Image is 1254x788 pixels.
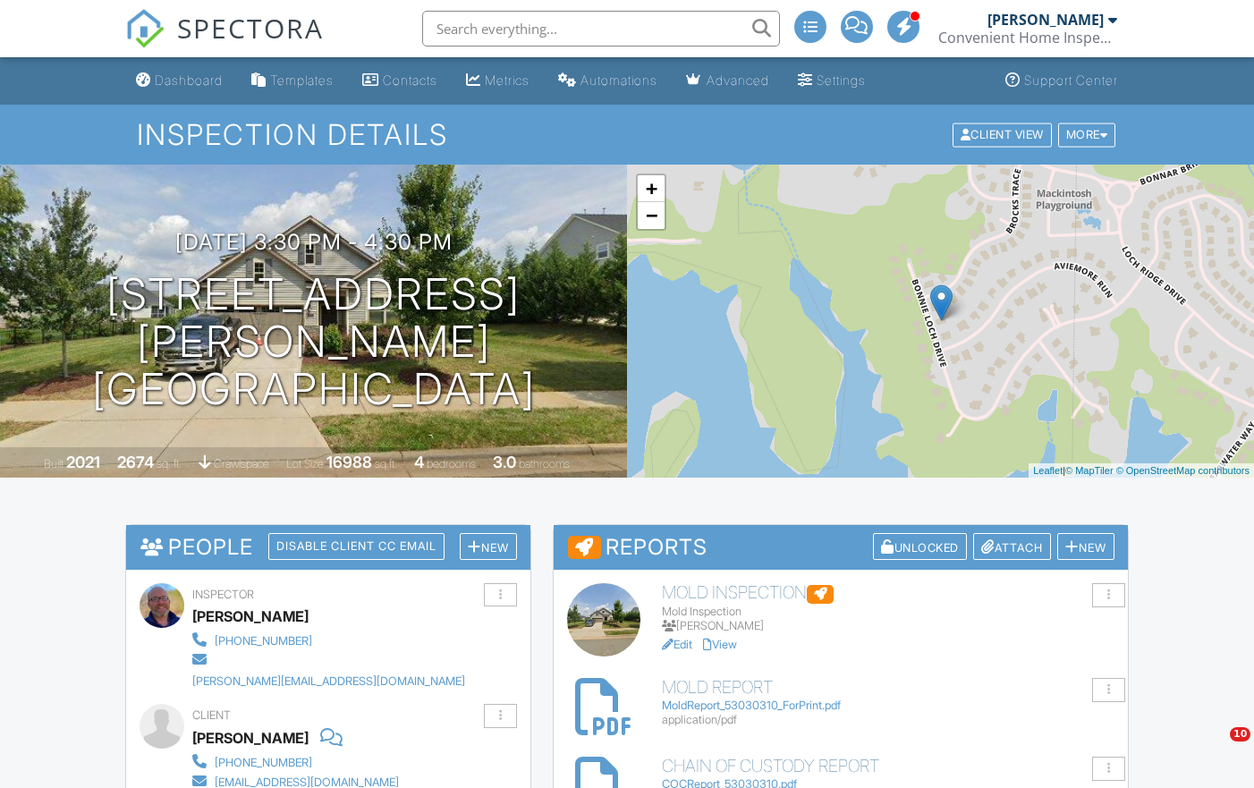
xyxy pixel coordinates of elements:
[707,72,769,88] div: Advanced
[662,619,1114,633] div: [PERSON_NAME]
[214,457,269,470] span: crawlspace
[662,605,1114,619] div: Mold Inspection
[662,678,1114,727] a: Mold Report MoldReport_53030310_ForPrint.pdf application/pdf
[817,72,866,88] div: Settings
[519,457,570,470] span: bathrooms
[192,751,399,771] a: [PHONE_NUMBER]
[1230,727,1250,741] span: 10
[791,64,873,97] a: Settings
[375,457,397,470] span: sq.ft.
[326,453,372,471] div: 16988
[938,29,1117,47] div: Convenient Home Inspections
[155,72,223,88] div: Dashboard
[998,64,1125,97] a: Support Center
[459,64,537,97] a: Metrics
[270,72,334,88] div: Templates
[177,9,324,47] span: SPECTORA
[1024,72,1118,88] div: Support Center
[493,453,516,471] div: 3.0
[953,123,1052,147] div: Client View
[125,9,165,48] img: The Best Home Inspection Software - Spectora
[383,72,437,88] div: Contacts
[29,271,598,412] h1: [STREET_ADDRESS][PERSON_NAME] [GEOGRAPHIC_DATA]
[1033,465,1063,476] a: Leaflet
[1116,465,1250,476] a: © OpenStreetMap contributors
[485,72,530,88] div: Metrics
[192,649,483,690] a: [PERSON_NAME][EMAIL_ADDRESS][DOMAIN_NAME]
[1058,123,1116,147] div: More
[175,230,453,254] h3: [DATE] 3:30 pm - 4:30 pm
[414,453,424,471] div: 4
[662,678,1114,697] h6: Mold Report
[117,453,154,471] div: 2674
[662,699,1114,713] div: MoldReport_53030310_ForPrint.pdf
[703,638,737,651] a: View
[286,457,324,470] span: Lot Size
[1193,727,1236,770] iframe: Intercom live chat
[215,634,312,648] div: [PHONE_NUMBER]
[422,11,780,47] input: Search everything...
[268,533,445,560] div: Disable Client CC Email
[44,457,64,470] span: Built
[192,588,254,601] span: Inspector
[987,11,1104,29] div: [PERSON_NAME]
[973,533,1051,561] div: Attach
[638,202,665,229] a: Zoom out
[662,583,1114,633] a: Mold Inspection Mold Inspection [PERSON_NAME]
[638,175,665,202] a: Zoom in
[554,525,1128,570] h3: Reports
[129,64,230,97] a: Dashboard
[662,638,692,651] a: Edit
[460,533,517,561] div: New
[244,64,341,97] a: Templates
[427,457,476,470] span: bedrooms
[873,533,967,561] div: Unlocked
[66,453,100,471] div: 2021
[1065,465,1114,476] a: © MapTiler
[192,674,465,689] div: [PERSON_NAME][EMAIL_ADDRESS][DOMAIN_NAME]
[192,708,231,722] span: Client
[137,119,1117,150] h1: Inspection Details
[580,72,657,88] div: Automations
[192,630,483,649] a: [PHONE_NUMBER]
[662,757,1114,775] h6: Chain of Custody Report
[1057,533,1114,561] div: New
[125,24,324,62] a: SPECTORA
[662,713,1114,727] div: application/pdf
[551,64,665,97] a: Automations (Basic)
[192,724,309,751] div: [PERSON_NAME]
[951,127,1056,140] a: Client View
[157,457,182,470] span: sq. ft.
[1029,463,1254,479] div: |
[126,525,530,569] h3: People
[355,64,445,97] a: Contacts
[192,603,309,630] div: [PERSON_NAME]
[662,583,1114,603] h6: Mold Inspection
[679,64,776,97] a: Advanced
[215,756,312,770] div: [PHONE_NUMBER]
